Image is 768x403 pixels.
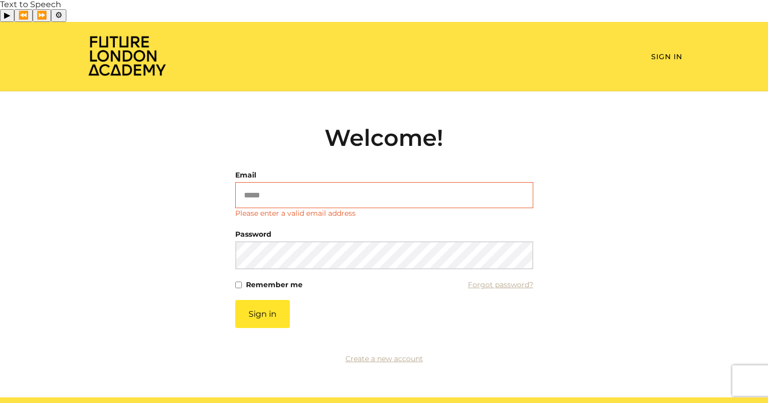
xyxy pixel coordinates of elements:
[246,278,303,292] label: Remember me
[235,124,533,152] h2: Welcome!
[468,278,533,292] a: Forgot password?
[235,300,290,328] button: Sign in
[235,168,256,182] label: Email
[14,9,33,21] button: Previous
[33,9,51,21] button: Forward
[345,354,423,363] a: Create a new account
[235,227,271,241] label: Password
[51,9,66,21] button: Settings
[235,208,356,219] p: Please enter a valid email address
[86,35,168,76] img: Home Page
[651,52,682,61] a: Sign In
